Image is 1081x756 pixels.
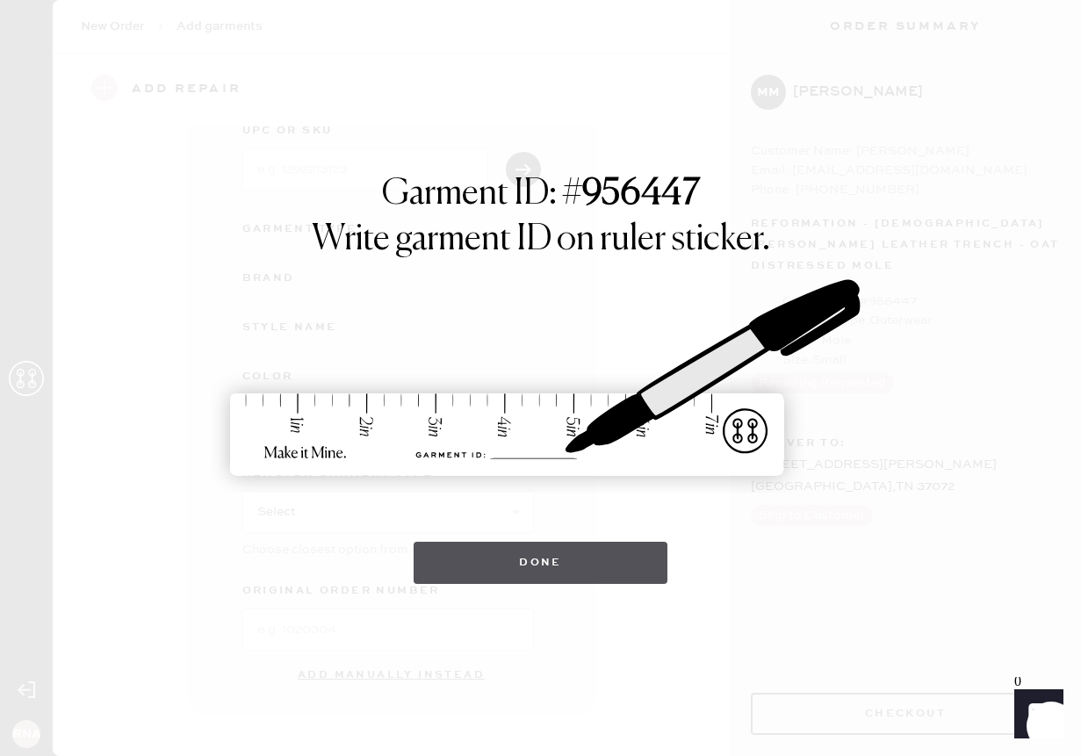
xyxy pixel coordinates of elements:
h1: Write garment ID on ruler sticker. [312,219,770,261]
button: Done [414,542,667,584]
iframe: Front Chat [998,677,1073,752]
img: ruler-sticker-sharpie.svg [212,234,870,524]
h1: Garment ID: # [382,173,700,219]
strong: 956447 [582,176,700,212]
